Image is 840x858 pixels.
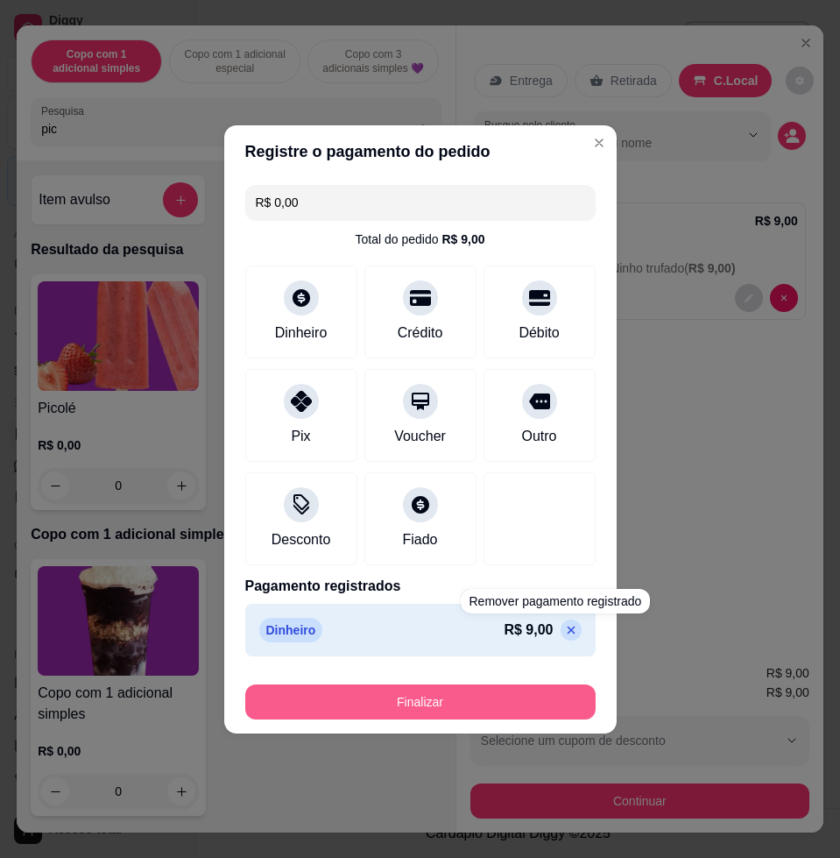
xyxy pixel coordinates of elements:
[245,684,596,720] button: Finalizar
[519,323,559,344] div: Débito
[355,230,484,248] div: Total do pedido
[245,576,596,597] p: Pagamento registrados
[398,323,443,344] div: Crédito
[521,426,556,447] div: Outro
[291,426,310,447] div: Pix
[402,529,437,550] div: Fiado
[504,620,553,641] p: R$ 9,00
[461,589,651,613] div: Remover pagamento registrado
[256,185,585,220] input: Ex.: hambúrguer de cordeiro
[224,125,617,178] header: Registre o pagamento do pedido
[259,618,323,642] p: Dinheiro
[275,323,328,344] div: Dinheiro
[585,129,613,157] button: Close
[394,426,446,447] div: Voucher
[441,230,484,248] div: R$ 9,00
[272,529,331,550] div: Desconto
